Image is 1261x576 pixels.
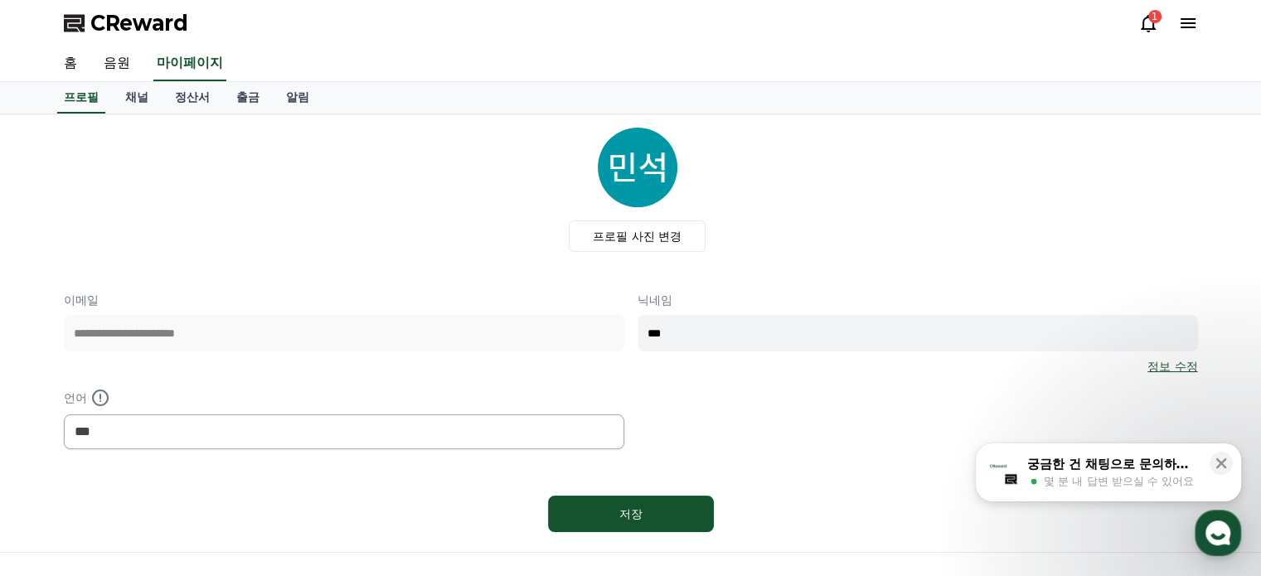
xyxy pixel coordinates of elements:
[638,292,1198,308] p: 닉네임
[109,438,214,480] a: 대화
[1148,10,1162,23] div: 1
[273,82,323,114] a: 알림
[548,496,714,532] button: 저장
[51,46,90,81] a: 홈
[1138,13,1158,33] a: 1
[162,82,223,114] a: 정산서
[64,10,188,36] a: CReward
[1147,358,1197,375] a: 정보 수정
[598,128,677,207] img: profile_image
[57,82,105,114] a: 프로필
[581,506,681,522] div: 저장
[90,10,188,36] span: CReward
[64,292,624,308] p: 이메일
[214,438,318,480] a: 설정
[90,46,143,81] a: 음원
[52,463,62,477] span: 홈
[64,388,624,408] p: 언어
[569,220,706,252] label: 프로필 사진 변경
[112,82,162,114] a: 채널
[153,46,226,81] a: 마이페이지
[152,464,172,477] span: 대화
[5,438,109,480] a: 홈
[256,463,276,477] span: 설정
[223,82,273,114] a: 출금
